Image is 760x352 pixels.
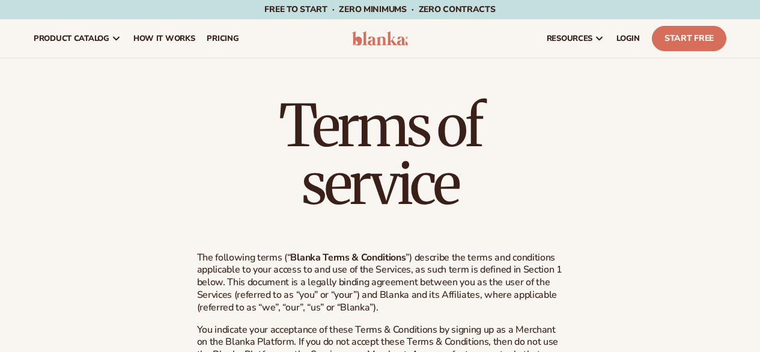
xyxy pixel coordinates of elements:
[197,97,564,212] h1: Terms of service
[201,19,245,58] a: pricing
[127,19,201,58] a: How It Works
[133,34,195,43] span: How It Works
[652,26,726,51] a: Start Free
[290,251,406,264] b: Blanka Terms & Conditions
[541,19,610,58] a: resources
[264,4,495,15] span: Free to start · ZERO minimums · ZERO contracts
[207,34,239,43] span: pricing
[28,19,127,58] a: product catalog
[34,34,109,43] span: product catalog
[197,252,564,314] p: The following terms (“ ”) describe the terms and conditions applicable to your access to and use ...
[610,19,646,58] a: LOGIN
[352,31,409,46] img: logo
[616,34,640,43] span: LOGIN
[547,34,592,43] span: resources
